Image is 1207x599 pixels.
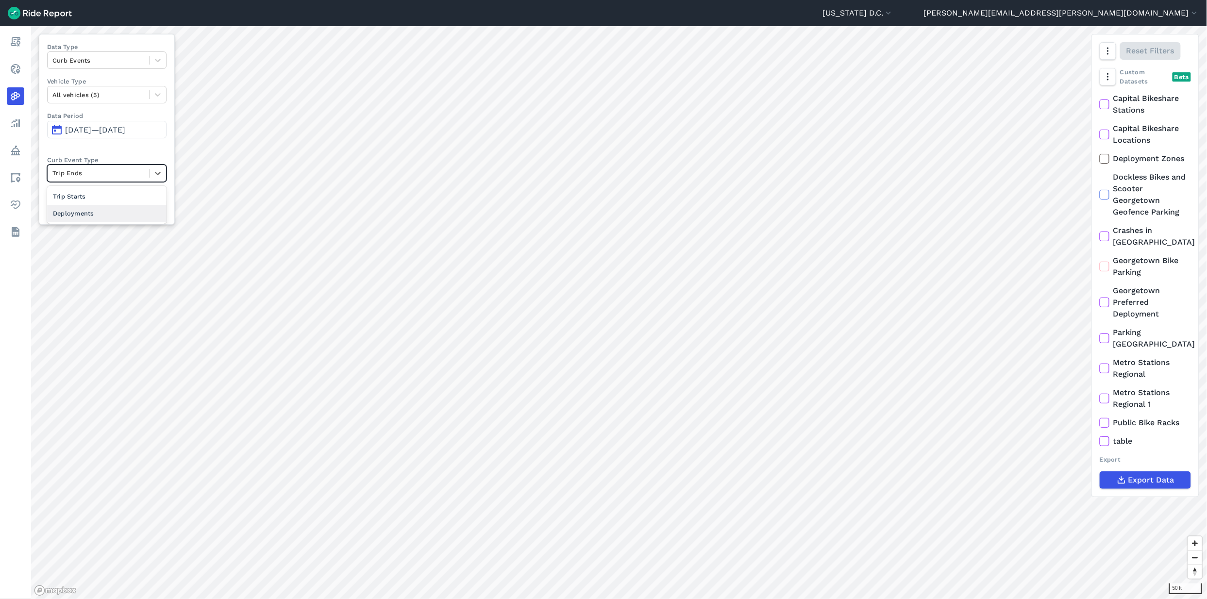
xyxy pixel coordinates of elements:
label: Georgetown Preferred Deployment [1100,285,1191,320]
div: Trip Starts [47,188,167,205]
a: Report [7,33,24,50]
label: Dockless Bikes and Scooter Georgetown Geofence Parking [1100,171,1191,218]
a: Datasets [7,223,24,241]
div: 50 ft [1169,583,1202,594]
label: Georgetown Bike Parking [1100,255,1191,278]
div: Export [1100,455,1191,464]
button: Reset Filters [1120,42,1181,60]
button: [PERSON_NAME][EMAIL_ADDRESS][PERSON_NAME][DOMAIN_NAME] [924,7,1199,19]
label: Crashes in [GEOGRAPHIC_DATA] [1100,225,1191,248]
a: Areas [7,169,24,186]
button: [DATE]—[DATE] [47,121,167,138]
a: Realtime [7,60,24,78]
div: Deployments [47,205,167,222]
label: table [1100,435,1191,447]
button: [US_STATE] D.C. [822,7,893,19]
button: Zoom in [1188,536,1202,550]
label: Capital Bikeshare Stations [1100,93,1191,116]
label: Parking [GEOGRAPHIC_DATA] [1100,327,1191,350]
label: Public Bike Racks [1100,417,1191,429]
a: Policy [7,142,24,159]
a: Mapbox logo [34,585,77,596]
button: Zoom out [1188,550,1202,565]
label: Deployment Zones [1100,153,1191,165]
div: Custom Datasets [1100,67,1191,86]
span: Reset Filters [1126,45,1174,57]
span: [DATE]—[DATE] [65,125,125,134]
img: Ride Report [8,7,72,19]
a: Heatmaps [7,87,24,105]
a: Health [7,196,24,214]
span: Export Data [1128,474,1174,486]
button: Reset bearing to north [1188,565,1202,579]
label: Metro Stations Regional [1100,357,1191,380]
label: Data Type [47,42,167,51]
label: Curb Event Type [47,155,167,165]
label: Data Period [47,111,167,120]
label: Capital Bikeshare Locations [1100,123,1191,146]
button: Export Data [1100,471,1191,489]
a: Analyze [7,115,24,132]
label: Metro Stations Regional 1 [1100,387,1191,410]
label: Vehicle Type [47,77,167,86]
div: Beta [1173,72,1191,82]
